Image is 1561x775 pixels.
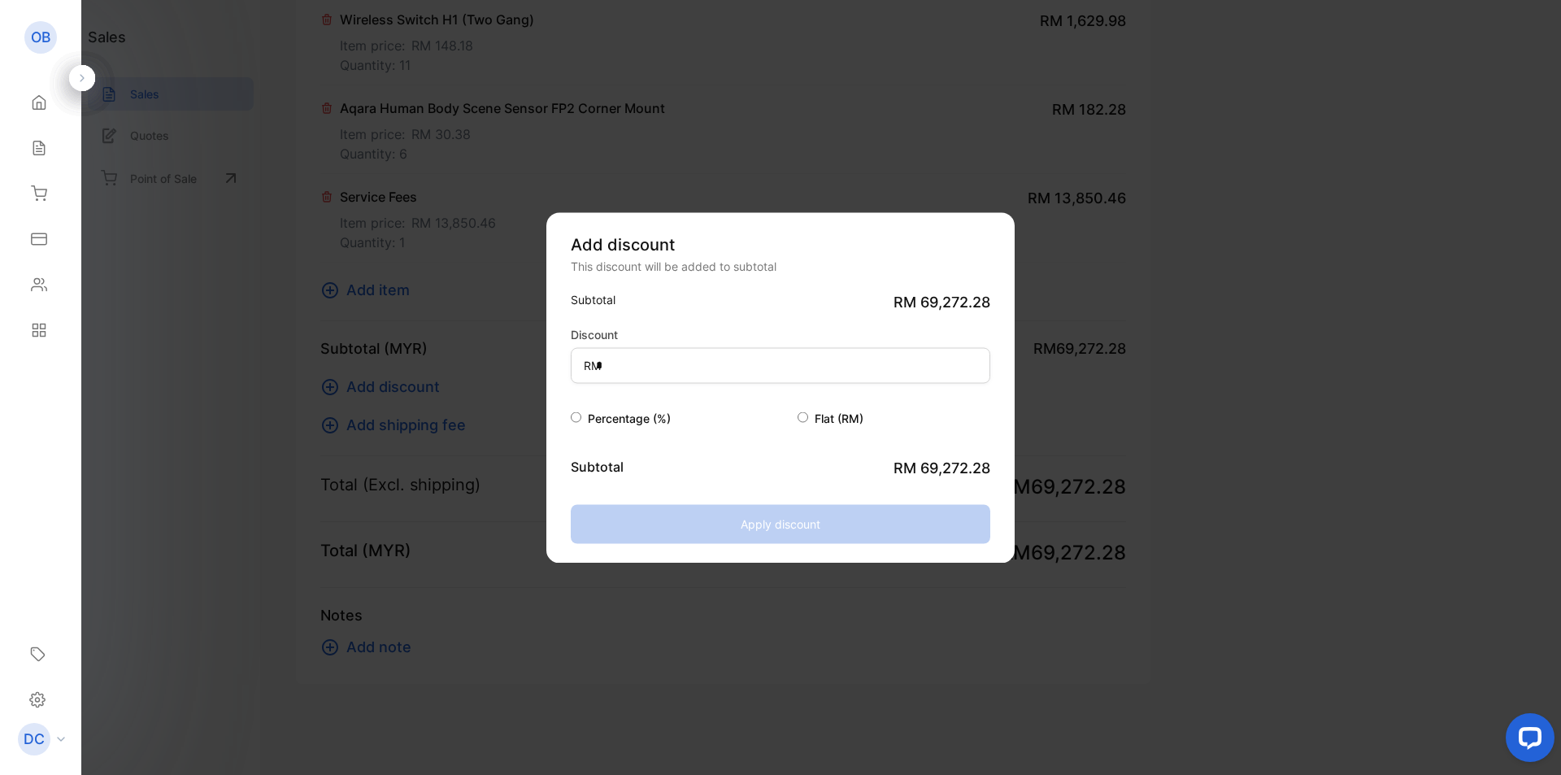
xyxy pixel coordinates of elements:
[31,27,50,48] p: OB
[571,257,990,274] div: This discount will be added to subtotal
[815,411,863,425] span: Flat (RM)
[894,290,990,312] span: RM 69,272.28
[1493,707,1561,775] iframe: LiveChat chat widget
[571,456,624,476] p: Subtotal
[24,729,45,750] p: DC
[588,411,671,425] span: Percentage (%)
[571,504,990,543] button: Apply discount
[571,290,615,307] p: Subtotal
[584,356,601,373] span: RM
[571,232,990,256] p: Add discount
[894,456,990,478] span: RM 69,272.28
[571,325,618,342] label: Discount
